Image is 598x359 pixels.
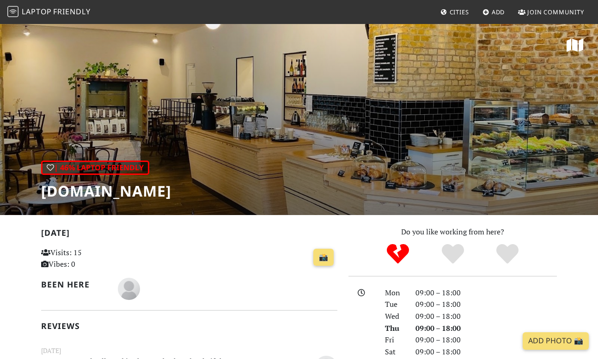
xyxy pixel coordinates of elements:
[492,8,505,16] span: Add
[41,280,107,289] h2: Been here
[348,226,557,238] p: Do you like working from here?
[379,346,410,358] div: Sat
[379,287,410,299] div: Mon
[7,4,91,20] a: LaptopFriendly LaptopFriendly
[437,4,473,20] a: Cities
[41,182,171,200] h1: [DOMAIN_NAME]
[379,311,410,323] div: Wed
[379,334,410,346] div: Fri
[450,8,469,16] span: Cities
[7,6,18,17] img: LaptopFriendly
[22,6,52,17] span: Laptop
[479,4,509,20] a: Add
[41,161,149,175] div: | 46% Laptop Friendly
[410,334,562,346] div: 09:00 – 18:00
[527,8,584,16] span: Join Community
[118,278,140,300] img: blank-535327c66bd565773addf3077783bbfce4b00ec00e9fd257753287c682c7fa38.png
[313,249,334,266] a: 📸
[41,321,337,331] h2: Reviews
[118,283,140,293] span: Tofu
[36,346,343,356] small: [DATE]
[480,243,535,266] div: Definitely!
[514,4,588,20] a: Join Community
[41,228,337,241] h2: [DATE]
[379,299,410,311] div: Tue
[410,299,562,311] div: 09:00 – 18:00
[379,323,410,335] div: Thu
[410,323,562,335] div: 09:00 – 18:00
[370,243,425,266] div: No
[410,311,562,323] div: 09:00 – 18:00
[410,287,562,299] div: 09:00 – 18:00
[425,243,480,266] div: Yes
[41,247,133,270] p: Visits: 15 Vibes: 0
[410,346,562,358] div: 09:00 – 18:00
[523,332,589,350] a: Add Photo 📸
[53,6,90,17] span: Friendly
